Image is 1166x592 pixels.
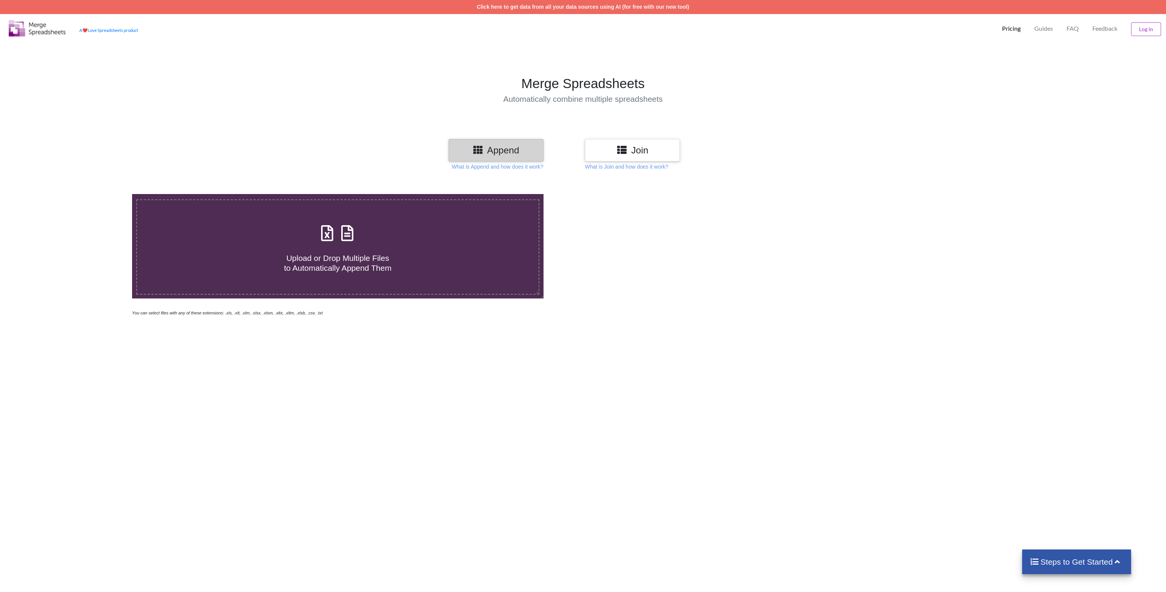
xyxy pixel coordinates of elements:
[132,311,323,315] i: You can select files with any of these extensions: .xls, .xlt, .xlm, .xlsx, .xlsm, .xltx, .xltm, ...
[1002,25,1021,33] p: Pricing
[591,145,674,156] h3: Join
[1067,25,1079,33] p: FAQ
[585,163,668,170] p: What is Join and how does it work?
[82,28,88,33] span: heart
[1034,25,1053,33] p: Guides
[284,254,391,272] span: Upload or Drop Multiple Files to Automatically Append Them
[1131,22,1161,36] button: Log In
[9,20,66,36] img: Logo.png
[1092,25,1117,32] span: Feedback
[477,4,689,10] a: Click here to get data from all your data sources using AI (for free with our new tool)
[79,28,138,33] a: AheartLove Spreadsheets product
[454,145,538,156] h3: Append
[452,163,543,170] p: What is Append and how does it work?
[1030,557,1123,567] h4: Steps to Get Started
